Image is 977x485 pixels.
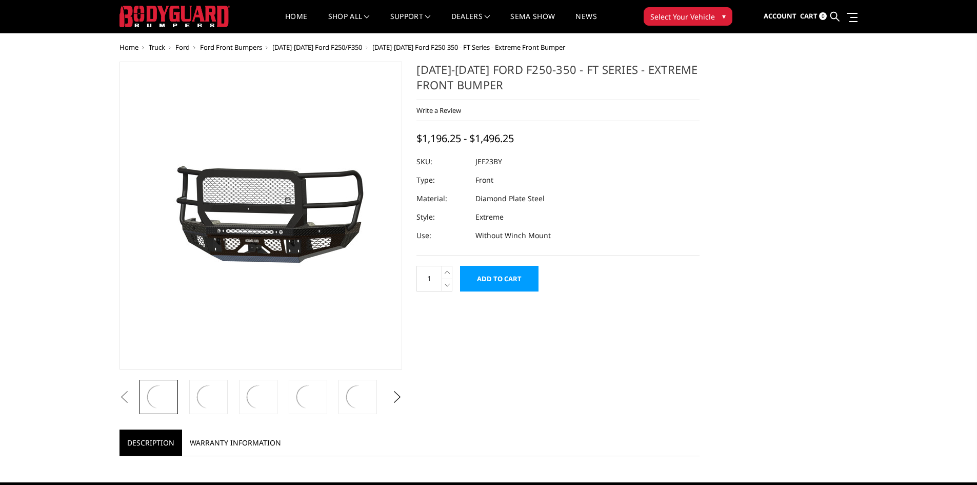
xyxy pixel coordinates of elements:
dd: Front [475,171,493,189]
a: Dealers [451,13,490,33]
img: 2023-2025 Ford F250-350 - FT Series - Extreme Front Bumper [132,156,389,276]
a: Description [119,430,182,456]
a: shop all [328,13,370,33]
img: 2023-2025 Ford F250-350 - FT Series - Extreme Front Bumper [244,383,272,411]
a: Ford Front Bumpers [200,43,262,52]
a: Truck [149,43,165,52]
dt: Material: [416,189,468,208]
dt: Style: [416,208,468,226]
a: [DATE]-[DATE] Ford F250/F350 [272,43,362,52]
a: Home [119,43,138,52]
a: Ford [175,43,190,52]
a: SEMA Show [510,13,555,33]
img: 2023-2025 Ford F250-350 - FT Series - Extreme Front Bumper [194,383,223,411]
a: Write a Review [416,106,461,115]
button: Next [389,390,405,405]
img: BODYGUARD BUMPERS [119,6,230,27]
dt: SKU: [416,152,468,171]
button: Previous [117,390,132,405]
a: Warranty Information [182,430,289,456]
a: 2023-2025 Ford F250-350 - FT Series - Extreme Front Bumper [119,62,403,370]
dt: Type: [416,171,468,189]
span: [DATE]-[DATE] Ford F250-350 - FT Series - Extreme Front Bumper [372,43,565,52]
span: 0 [819,12,827,20]
span: Account [764,11,796,21]
span: Cart [800,11,818,21]
img: 2023-2025 Ford F250-350 - FT Series - Extreme Front Bumper [145,383,173,411]
a: Support [390,13,431,33]
span: $1,196.25 - $1,496.25 [416,131,514,145]
dd: JEF23BY [475,152,502,171]
dd: Diamond Plate Steel [475,189,545,208]
span: ▾ [722,11,726,22]
input: Add to Cart [460,266,539,292]
a: News [575,13,596,33]
img: 2023-2025 Ford F250-350 - FT Series - Extreme Front Bumper [344,383,372,411]
a: Home [285,13,307,33]
dd: Without Winch Mount [475,226,551,245]
h1: [DATE]-[DATE] Ford F250-350 - FT Series - Extreme Front Bumper [416,62,700,100]
a: Account [764,3,796,30]
button: Select Your Vehicle [644,7,732,26]
dd: Extreme [475,208,504,226]
dt: Use: [416,226,468,245]
span: Select Your Vehicle [650,11,715,22]
img: 2023-2025 Ford F250-350 - FT Series - Extreme Front Bumper [294,383,322,411]
a: Cart 0 [800,3,827,30]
